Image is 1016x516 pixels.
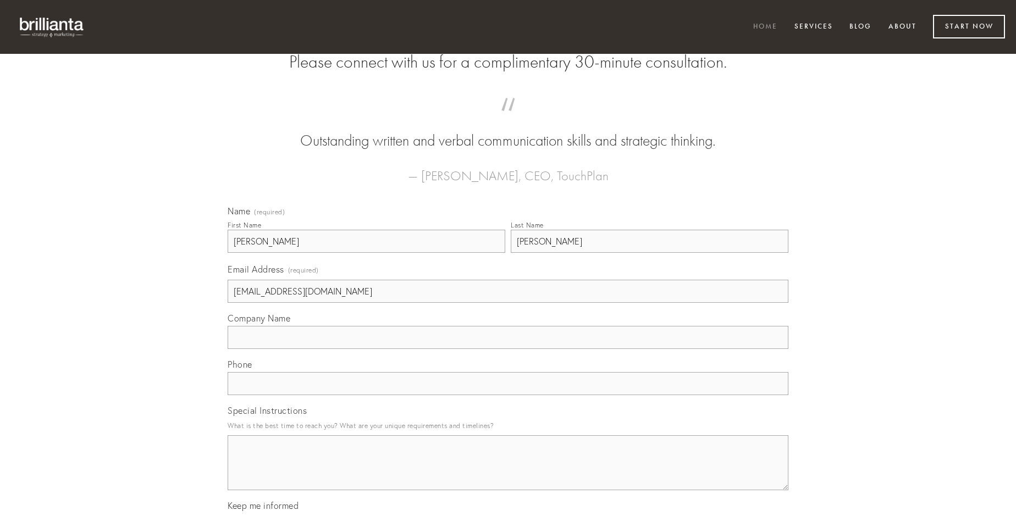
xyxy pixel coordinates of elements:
[228,264,284,275] span: Email Address
[245,109,771,152] blockquote: Outstanding written and verbal communication skills and strategic thinking.
[228,418,788,433] p: What is the best time to reach you? What are your unique requirements and timelines?
[228,405,307,416] span: Special Instructions
[11,11,93,43] img: brillianta - research, strategy, marketing
[842,18,879,36] a: Blog
[245,109,771,130] span: “
[511,221,544,229] div: Last Name
[228,313,290,324] span: Company Name
[228,221,261,229] div: First Name
[245,152,771,187] figcaption: — [PERSON_NAME], CEO, TouchPlan
[228,52,788,73] h2: Please connect with us for a complimentary 30-minute consultation.
[288,263,319,278] span: (required)
[254,209,285,215] span: (required)
[228,500,299,511] span: Keep me informed
[746,18,785,36] a: Home
[787,18,840,36] a: Services
[881,18,924,36] a: About
[228,359,252,370] span: Phone
[228,206,250,217] span: Name
[933,15,1005,38] a: Start Now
